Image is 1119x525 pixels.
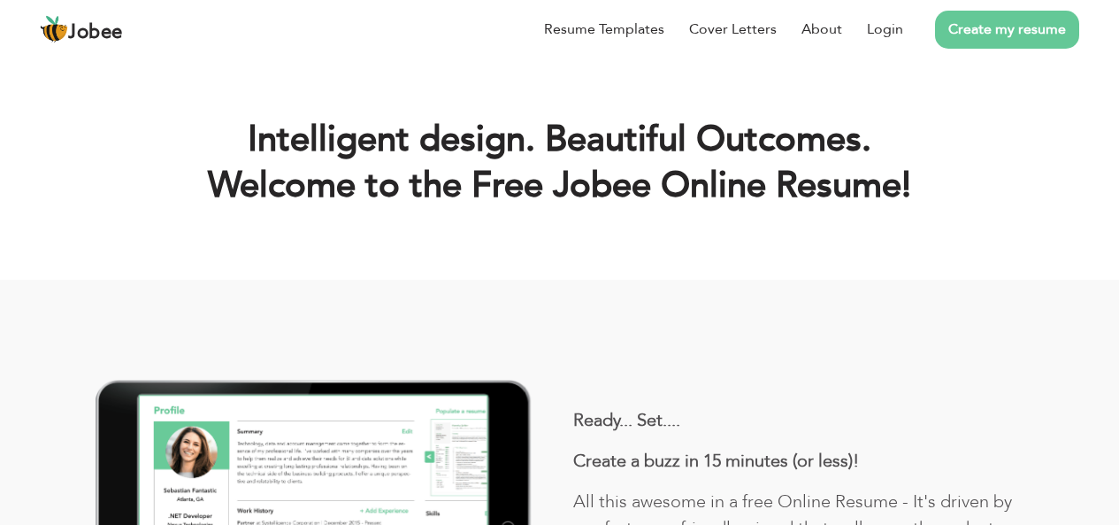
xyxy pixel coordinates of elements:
[573,449,859,473] b: Create a buzz in 15 minutes (or less)!
[935,11,1079,49] a: Create my resume
[573,408,680,432] b: Ready... Set....
[544,19,664,40] a: Resume Templates
[40,15,68,43] img: jobee.io
[867,19,903,40] a: Login
[801,19,842,40] a: About
[68,23,123,42] span: Jobee
[42,117,1077,209] h1: Intelligent design. Beautiful Outcomes. Welcome to the Free Jobee Online Resume!
[40,15,123,43] a: Jobee
[689,19,777,40] a: Cover Letters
